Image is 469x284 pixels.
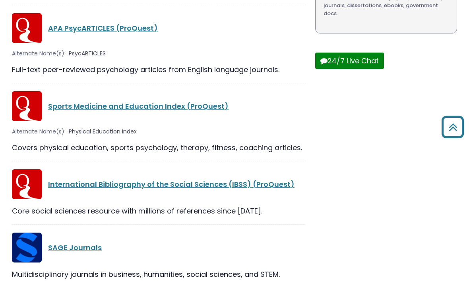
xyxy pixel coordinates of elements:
[69,49,106,58] span: PsycARTICLES
[48,23,158,33] a: APA PsycARTICLES (ProQuest)
[12,49,66,58] span: Alternate Name(s):
[12,142,306,153] div: Covers physical education, sports psychology, therapy, fitness, coaching articles.
[12,269,306,280] div: Multidisciplinary journals in business, humanities, social sciences, and STEM.
[48,101,229,111] a: Sports Medicine and Education Index (ProQuest)
[12,127,66,136] span: Alternate Name(s):
[48,179,295,189] a: International Bibliography of the Social Sciences (IBSS) (ProQuest)
[69,127,137,136] span: Physical Education Index
[48,243,102,253] a: SAGE Journals
[315,53,384,69] button: 24/7 Live Chat
[438,119,467,134] a: Back to Top
[12,64,306,75] div: Full-text peer-reviewed psychology articles from English language journals.
[12,206,306,216] div: Core social sciences resource with millions of references since [DATE].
